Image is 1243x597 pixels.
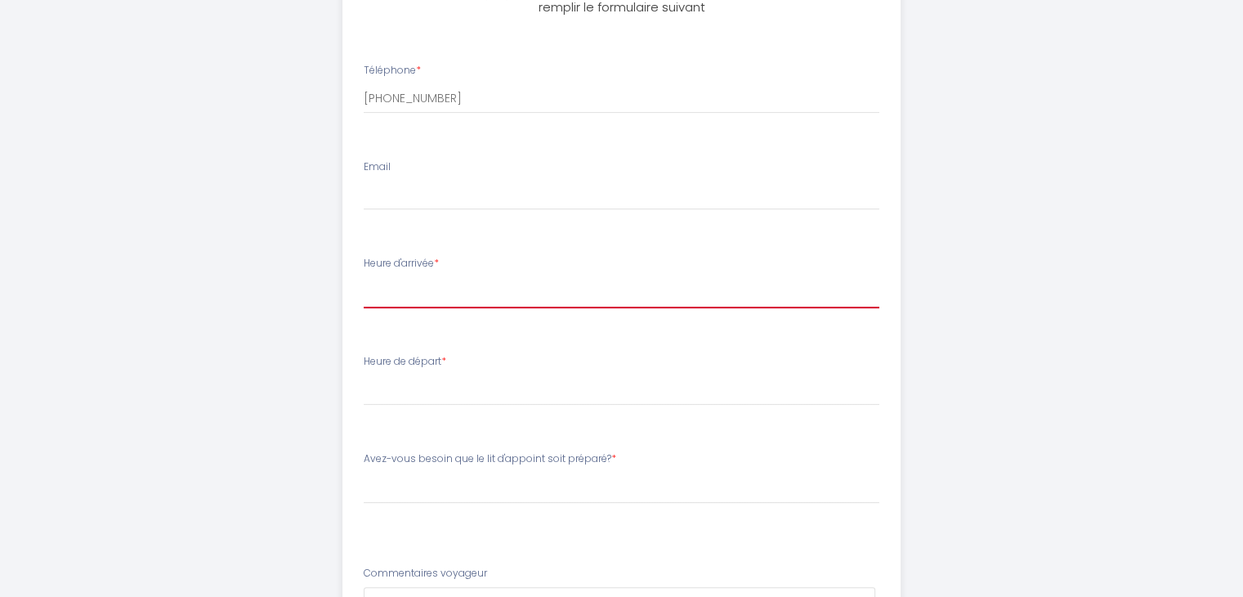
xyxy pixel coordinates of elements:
[364,159,391,175] label: Email
[364,566,487,581] label: Commentaires voyageur
[364,354,446,370] label: Heure de départ
[364,256,439,272] label: Heure d'arrivée
[364,63,421,79] label: Téléphone
[364,451,616,467] label: Avez-vous besoin que le lit d'appoint soit préparé?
